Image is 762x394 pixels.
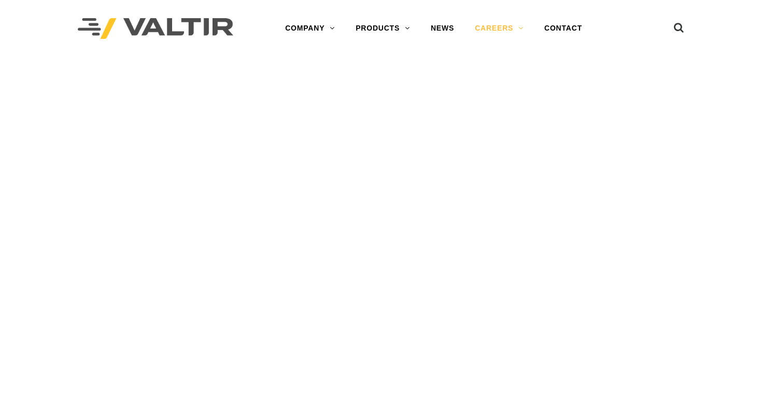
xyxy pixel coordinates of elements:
img: Valtir [78,18,233,39]
a: COMPANY [275,18,345,39]
a: NEWS [420,18,464,39]
a: PRODUCTS [345,18,420,39]
a: CONTACT [534,18,592,39]
a: CAREERS [464,18,534,39]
